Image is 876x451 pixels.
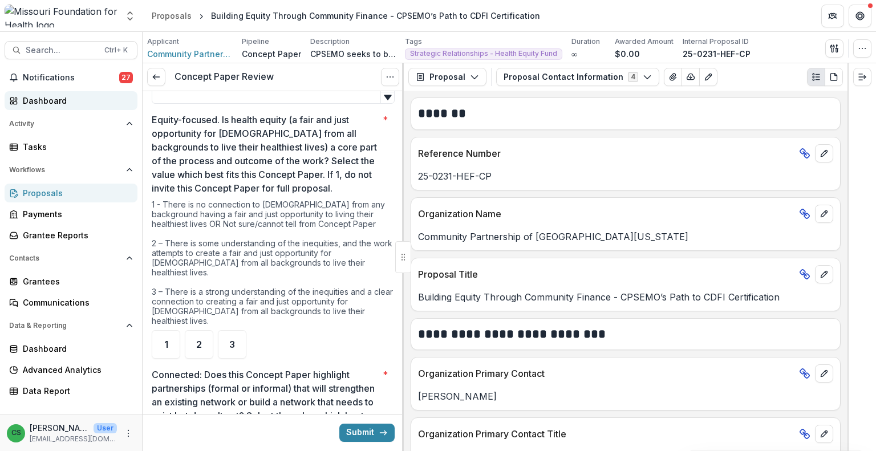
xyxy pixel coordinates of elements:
span: Strategic Relationships - Health Equity Fund [410,50,557,58]
span: 27 [119,72,133,83]
p: Building Equity Through Community Finance - CPSEMO’s Path to CDFI Certification [418,290,833,304]
button: Notifications27 [5,68,137,87]
div: Communications [23,296,128,308]
p: 25-0231-HEF-CP [683,48,751,60]
p: Duration [571,36,600,47]
button: Search... [5,41,137,59]
a: Proposals [5,184,137,202]
a: Grantees [5,272,137,291]
button: edit [815,265,833,283]
p: Tags [405,36,422,47]
p: Equity-focused. Is health equity (a fair and just opportunity for [DEMOGRAPHIC_DATA] from all bac... [152,113,378,195]
button: Partners [821,5,844,27]
span: Workflows [9,166,121,174]
p: [PERSON_NAME] [418,389,833,403]
a: Tasks [5,137,137,156]
span: Activity [9,120,121,128]
button: More [121,426,135,440]
a: Data Report [5,381,137,400]
button: edit [815,144,833,162]
p: [PERSON_NAME] [30,422,89,434]
a: Dashboard [5,339,137,358]
div: Grantee Reports [23,229,128,241]
img: Missouri Foundation for Health logo [5,5,117,27]
span: Data & Reporting [9,322,121,330]
p: Organization Name [418,207,794,221]
button: Open Contacts [5,249,137,267]
div: Tasks [23,141,128,153]
button: Proposal Contact Information4 [496,68,659,86]
p: [EMAIL_ADDRESS][DOMAIN_NAME] [30,434,117,444]
div: Proposals [23,187,128,199]
div: Data Report [23,385,128,397]
div: Chase Shiflet [11,429,21,437]
button: edit [815,364,833,383]
p: Organization Primary Contact [418,367,794,380]
div: Grantees [23,275,128,287]
span: 2 [196,340,202,349]
div: Payments [23,208,128,220]
p: Concept Paper [242,48,301,60]
p: Proposal Title [418,267,794,281]
div: Proposals [152,10,192,22]
p: $0.00 [615,48,640,60]
div: Building Equity Through Community Finance - CPSEMO’s Path to CDFI Certification [211,10,540,22]
p: Pipeline [242,36,269,47]
nav: breadcrumb [147,7,545,24]
p: 25-0231-HEF-CP [418,169,833,183]
h3: Concept Paper Review [175,71,274,82]
button: PDF view [825,68,843,86]
p: Community Partnership of [GEOGRAPHIC_DATA][US_STATE] [418,230,833,243]
p: Connected: Does this Concept Paper highlight partnerships (formal or informal) that will strength... [152,368,378,436]
span: Search... [26,46,98,55]
div: Dashboard [23,95,128,107]
p: Organization Primary Contact Title [418,427,794,441]
p: Awarded Amount [615,36,674,47]
a: Dashboard [5,91,137,110]
p: Applicant [147,36,179,47]
p: Description [310,36,350,47]
button: Plaintext view [807,68,825,86]
button: Options [381,68,399,86]
div: Dashboard [23,343,128,355]
div: 1 - There is no connection to [DEMOGRAPHIC_DATA] from any background having a fair and just oppor... [152,200,395,330]
p: Reference Number [418,147,794,160]
p: User [94,423,117,433]
button: View Attached Files [664,68,682,86]
button: Edit as form [699,68,717,86]
button: Open Workflows [5,161,137,179]
a: Communications [5,293,137,312]
p: CPSEMO seeks to become the first Community Development Financial Institution (CDFI) serving [GEOG... [310,48,396,60]
button: Get Help [849,5,871,27]
p: Internal Proposal ID [683,36,749,47]
span: 1 [164,340,168,349]
a: Advanced Analytics [5,360,137,379]
button: Open entity switcher [122,5,138,27]
span: 3 [229,340,235,349]
button: Open Activity [5,115,137,133]
button: edit [815,205,833,223]
a: Community Partnership of [GEOGRAPHIC_DATA][US_STATE] [147,48,233,60]
a: Proposals [147,7,196,24]
a: Grantee Reports [5,226,137,245]
a: Payments [5,205,137,224]
button: Proposal [408,68,486,86]
button: Expand right [853,68,871,86]
button: Submit [339,424,395,442]
div: Advanced Analytics [23,364,128,376]
span: Contacts [9,254,121,262]
button: Open Data & Reporting [5,316,137,335]
span: Notifications [23,73,119,83]
div: Ctrl + K [102,44,130,56]
p: ∞ [571,48,577,60]
button: edit [815,425,833,443]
